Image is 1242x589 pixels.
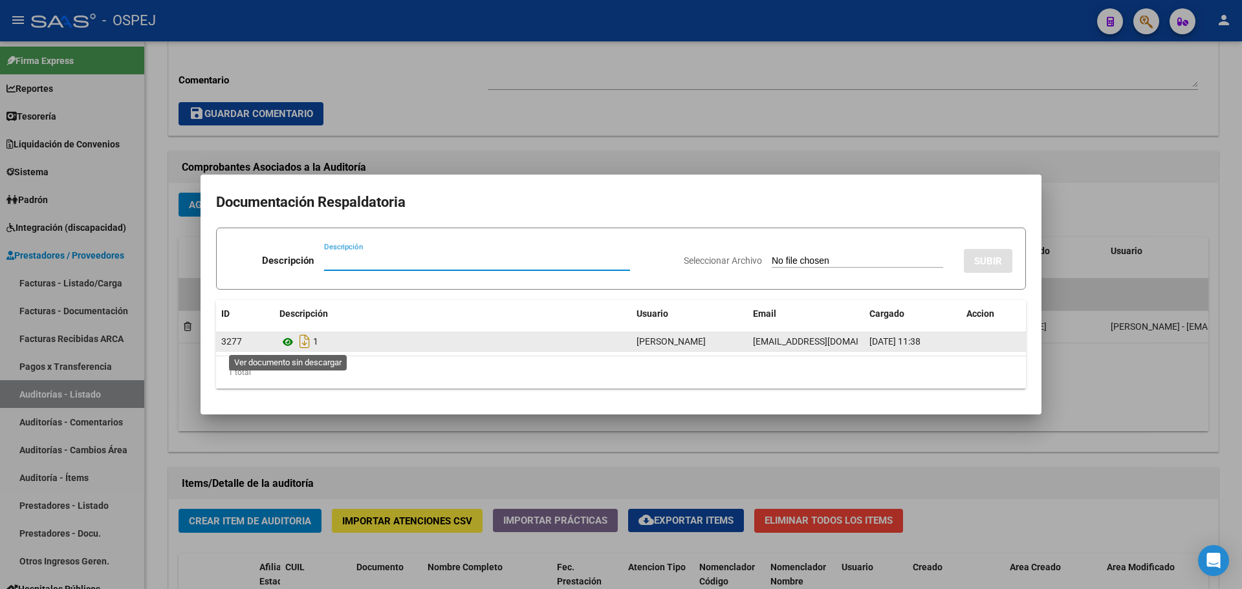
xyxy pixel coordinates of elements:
span: Cargado [869,308,904,319]
i: Descargar documento [296,331,313,352]
div: Open Intercom Messenger [1198,545,1229,576]
span: Usuario [637,308,668,319]
span: Seleccionar Archivo [684,255,762,266]
span: [PERSON_NAME] [637,336,706,347]
span: [EMAIL_ADDRESS][DOMAIN_NAME] [753,336,897,347]
datatable-header-cell: Descripción [274,300,631,328]
span: ID [221,308,230,319]
div: 1 total [216,356,1026,389]
span: [DATE] 11:38 [869,336,921,347]
button: SUBIR [964,249,1012,273]
span: SUBIR [974,255,1002,267]
datatable-header-cell: Email [748,300,864,328]
span: Accion [966,308,994,319]
p: Descripción [262,253,314,268]
span: Descripción [279,308,328,319]
span: Email [753,308,776,319]
datatable-header-cell: ID [216,300,274,328]
div: 1 [279,331,626,352]
datatable-header-cell: Cargado [864,300,961,328]
h2: Documentación Respaldatoria [216,190,1026,215]
datatable-header-cell: Accion [961,300,1026,328]
datatable-header-cell: Usuario [631,300,748,328]
span: 3277 [221,336,242,347]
